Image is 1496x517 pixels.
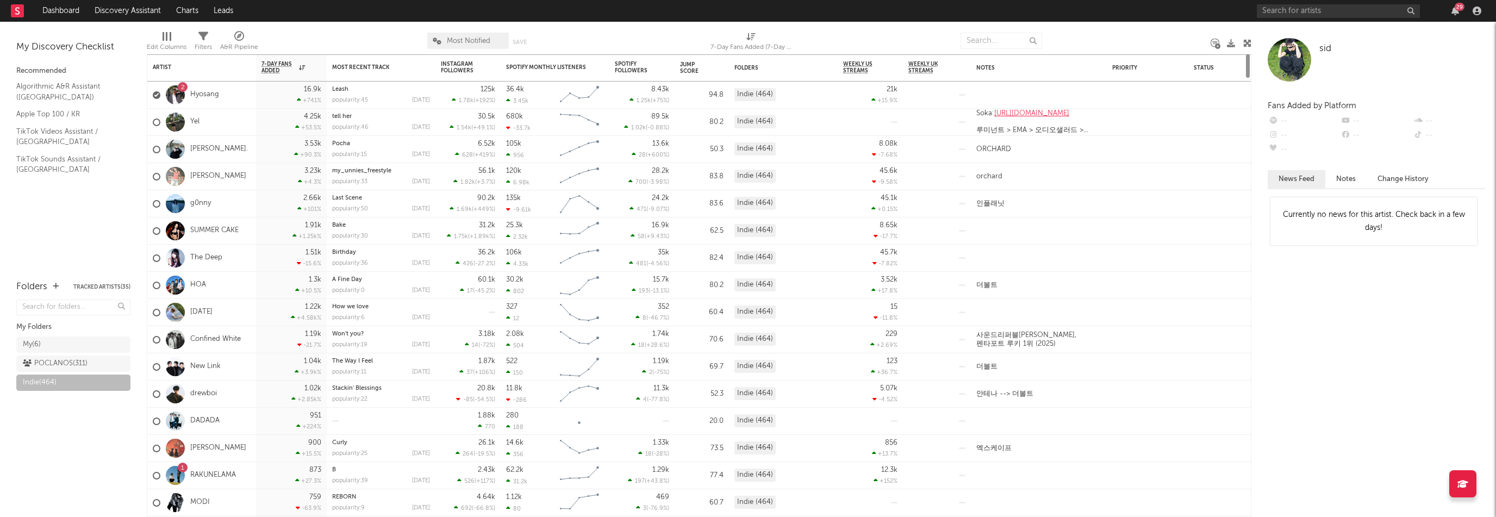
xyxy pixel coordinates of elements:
div: 80.2 [680,279,724,292]
div: ( ) [447,233,495,240]
div: 1.22k [305,303,321,310]
div: 3.53k [304,140,321,147]
div: -- [1413,114,1485,128]
div: 3.18k [478,331,495,338]
span: 1.54k [457,125,471,131]
span: 1.82k [460,179,475,185]
div: 802 [506,288,524,295]
a: my_unnies_freestyle [332,168,391,174]
div: 83.8 [680,170,724,183]
span: Weekly UK Streams [908,61,949,74]
span: sid [1319,44,1331,53]
div: +4.3 % [298,178,321,185]
a: sid [1319,43,1331,54]
span: 1.75k [454,234,468,240]
svg: Chart title [555,353,604,381]
div: 94.8 [680,89,724,102]
div: 36.4k [506,86,524,93]
div: POCLANOS ( 311 ) [23,357,88,370]
div: 30.5k [478,113,495,120]
div: 1.91k [305,222,321,229]
div: Indie (464) [734,224,776,237]
div: ( ) [460,287,495,294]
a: The Way I Feel [332,358,373,364]
a: TikTok Videos Assistant / [GEOGRAPHIC_DATA] [16,126,120,148]
span: 14 [472,342,478,348]
div: +90.3 % [294,151,321,158]
button: Notes [1325,170,1367,188]
div: 29 [1455,3,1464,11]
div: popularity: 33 [332,179,367,185]
div: 35k [658,249,669,256]
div: 8.08k [879,140,897,147]
span: -4.56 % [648,261,668,267]
div: 3.52k [881,276,897,283]
div: ( ) [450,124,495,131]
div: Folders [734,65,816,71]
div: 1.74k [652,331,669,338]
div: Indie (464) [734,278,776,291]
div: ( ) [624,124,669,131]
div: ( ) [635,314,669,321]
span: 8 [643,315,646,321]
a: tell her [332,114,352,120]
div: ( ) [455,151,495,158]
div: -11.8 % [874,314,897,321]
div: 24.2k [652,195,669,202]
div: Pocha [332,141,430,147]
div: my_unnies_freestyle [332,168,430,174]
div: My ( 6 ) [23,338,41,351]
div: 더볼트 [971,281,1003,290]
div: popularity: 0 [332,288,365,294]
div: 352 [658,303,669,310]
div: 1.3k [309,276,321,283]
div: 2.32k [506,233,528,240]
div: [DATE] [412,288,430,294]
svg: Chart title [555,82,604,109]
span: Weekly US Streams [843,61,881,74]
div: 12 [506,315,519,322]
div: 82.4 [680,252,724,265]
a: B [332,467,336,473]
svg: Chart title [555,190,604,217]
div: How we love [332,304,430,310]
a: Yel [190,117,200,127]
div: ( ) [465,341,495,348]
div: orchard [971,172,1008,181]
a: [DATE] [190,308,213,317]
div: -9.61k [506,206,531,213]
a: Stackin' Blessings [332,385,382,391]
a: Bake [332,222,346,228]
div: 7-Day Fans Added (7-Day Fans Added) [710,41,792,54]
span: -9.07 % [648,207,668,213]
a: DADADA [190,416,220,426]
div: ( ) [629,205,669,213]
a: Last Scene [332,195,362,201]
span: -72 % [480,342,494,348]
svg: Chart title [555,245,604,272]
span: 193 [639,288,649,294]
div: 8.65k [880,222,897,229]
a: How we love [332,304,369,310]
span: +28.6 % [646,342,668,348]
div: 105k [506,140,521,147]
div: 45.6k [880,167,897,175]
div: 80.2 [680,116,724,129]
div: 504 [506,342,524,349]
a: Apple Top 100 / KR [16,108,120,120]
div: popularity: 45 [332,97,368,103]
div: Bake [332,222,430,228]
div: 6.52k [478,140,495,147]
span: 17 [467,288,473,294]
div: [DATE] [412,97,430,103]
div: +741 % [297,97,321,104]
a: Algorithmic A&R Assistant ([GEOGRAPHIC_DATA]) [16,80,120,103]
button: News Feed [1268,170,1325,188]
div: 69.7 [680,360,724,373]
a: Confined White [190,335,241,344]
div: popularity: 6 [332,315,365,321]
div: 106k [506,249,522,256]
div: 327 [506,303,518,310]
div: 31.2k [479,222,495,229]
span: +419 % [475,152,494,158]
